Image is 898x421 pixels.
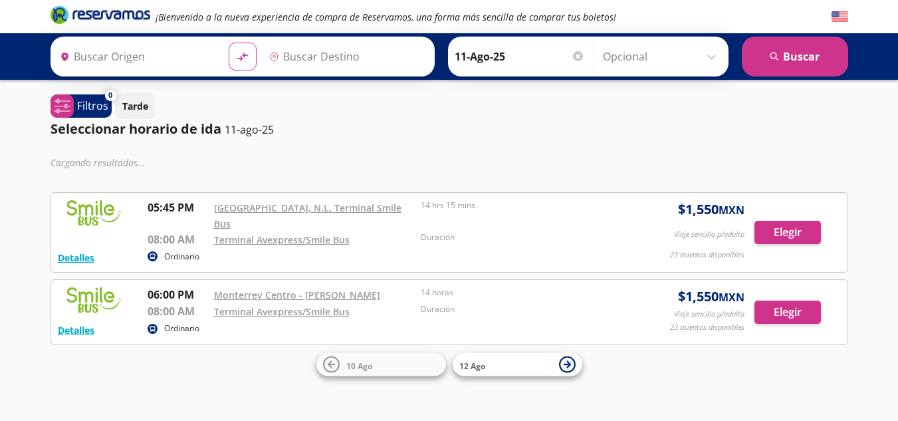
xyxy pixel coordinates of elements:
p: Filtros [77,98,108,114]
em: ¡Bienvenido a la nueva experiencia de compra de Reservamos, una forma más sencilla de comprar tus... [156,11,616,23]
p: 23 asientos disponibles [670,322,744,333]
p: Tarde [122,99,148,113]
p: 05:45 PM [148,200,207,215]
p: Viaje sencillo p/adulto [674,229,744,240]
a: Terminal Avexpress/Smile Bus [214,305,350,318]
p: 08:00 AM [148,231,207,247]
p: 14 hrs 15 mins [421,200,621,211]
button: Detalles [58,251,94,265]
p: Duración [421,231,621,243]
p: Ordinario [164,323,199,335]
p: Duración [421,303,621,315]
button: Elegir [754,221,821,244]
p: 14 horas [421,287,621,299]
input: Opcional [603,40,722,73]
input: Elegir Fecha [455,40,585,73]
span: $ 1,550 [678,200,744,219]
p: 23 asientos disponibles [670,249,744,261]
p: Seleccionar horario de ida [51,119,221,139]
input: Buscar Destino [264,40,427,73]
button: Buscar [742,37,848,76]
img: RESERVAMOS [58,200,131,226]
button: Tarde [115,93,156,119]
button: English [832,9,848,25]
p: 08:00 AM [148,303,207,319]
img: RESERVAMOS [58,287,131,313]
i: Brand Logo [51,5,150,25]
p: Ordinario [164,251,199,263]
p: 06:00 PM [148,287,207,303]
a: Brand Logo [51,5,150,29]
span: 10 Ago [346,360,372,371]
p: 11-ago-25 [225,122,274,138]
button: Elegir [754,301,821,324]
button: 10 Ago [316,353,446,376]
span: 12 Ago [459,360,485,371]
span: $ 1,550 [678,287,744,307]
button: 12 Ago [453,353,582,376]
button: Detalles [58,323,94,337]
a: Monterrey Centro - [PERSON_NAME] [214,289,380,301]
button: 0Filtros [51,94,112,118]
em: Cargando resultados ... [51,156,146,169]
a: [GEOGRAPHIC_DATA], N.L. Terminal Smile Bus [214,202,401,230]
p: Viaje sencillo p/adulto [674,309,744,320]
small: MXN [719,203,744,217]
small: MXN [719,290,744,305]
input: Buscar Origen [55,40,218,73]
a: Terminal Avexpress/Smile Bus [214,233,350,246]
span: 0 [108,90,112,101]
